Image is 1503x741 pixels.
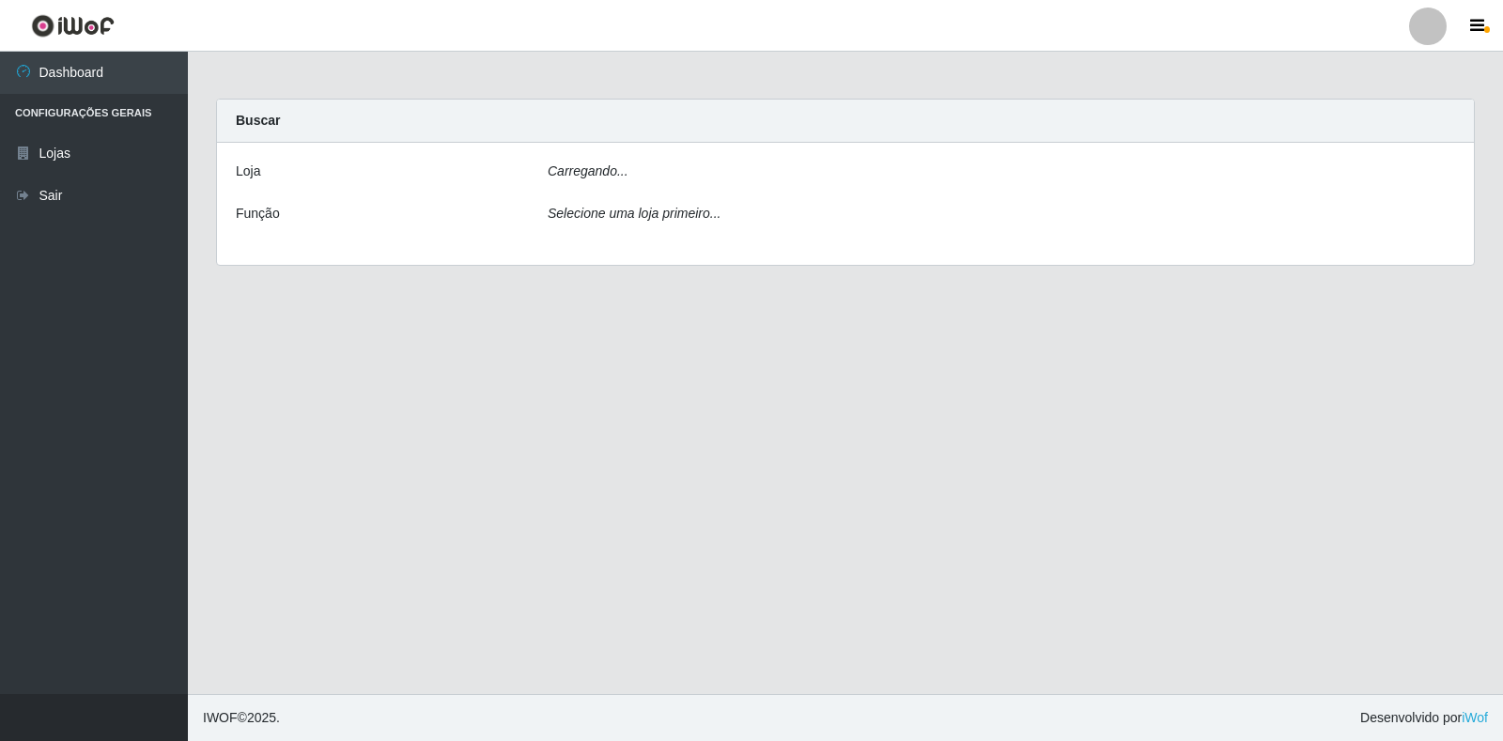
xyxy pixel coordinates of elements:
[203,708,280,728] span: © 2025 .
[236,204,280,224] label: Função
[1360,708,1488,728] span: Desenvolvido por
[548,163,628,178] i: Carregando...
[203,710,238,725] span: IWOF
[236,113,280,128] strong: Buscar
[548,206,721,221] i: Selecione uma loja primeiro...
[1462,710,1488,725] a: iWof
[236,162,260,181] label: Loja
[31,14,115,38] img: CoreUI Logo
